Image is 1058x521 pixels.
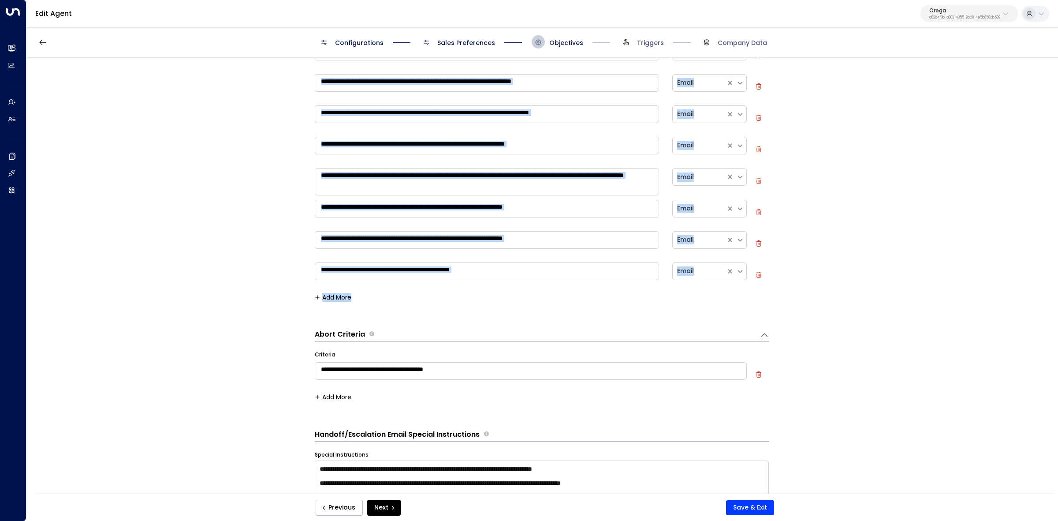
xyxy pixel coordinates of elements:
[929,8,1000,13] p: Orega
[437,38,495,47] span: Sales Preferences
[367,500,401,516] button: Next
[315,330,769,342] div: Abort CriteriaDefine the scenarios in which the AI agent should abort or terminate the conversati...
[920,5,1018,22] button: Oregad62b4f3b-a803-4355-9bc8-4e5b658db589
[549,38,583,47] span: Objectives
[315,429,480,440] h3: Handoff/Escalation Email Special Instructions
[637,38,664,47] span: Triggers
[315,342,769,412] div: Escalation CriteriaDefine the scenarios in which the AI agent should escalate the conversation to...
[315,451,369,459] label: Special Instructions
[315,330,365,340] h3: Abort Criteria
[718,38,767,47] span: Company Data
[315,351,335,359] label: Criteria
[316,500,363,516] button: Previous
[726,500,774,515] button: Save & Exit
[335,38,384,47] span: Configurations
[369,330,374,340] span: Define the scenarios in which the AI agent should abort or terminate the conversation. These are ...
[315,394,351,401] button: Add More
[35,8,72,19] a: Edit Agent
[315,294,351,301] button: Add More
[929,16,1000,19] p: d62b4f3b-a803-4355-9bc8-4e5b658db589
[484,429,489,440] span: Provide any specific instructions for the content of handoff or escalation emails. These notes gu...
